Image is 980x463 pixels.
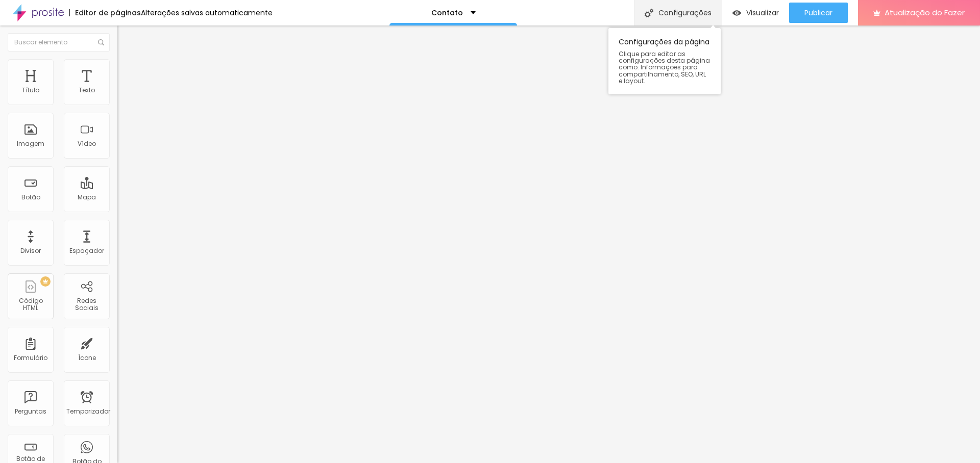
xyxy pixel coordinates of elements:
[804,8,832,18] font: Publicar
[8,33,110,52] input: Buscar elemento
[141,8,273,18] font: Alterações salvas automaticamente
[658,8,712,18] font: Configurações
[21,193,40,201] font: Botão
[98,39,104,45] img: Ícone
[619,49,710,85] font: Clique para editar as configurações desta página como: Informações para compartilhamento, SEO, UR...
[19,296,43,312] font: Código HTML
[17,139,44,148] font: Imagem
[431,8,463,18] font: Contato
[14,353,47,362] font: Formulário
[22,86,39,94] font: Título
[20,246,41,255] font: Divisor
[722,3,789,23] button: Visualizar
[732,9,741,17] img: view-1.svg
[885,7,965,18] font: Atualização do Fazer
[75,8,141,18] font: Editor de páginas
[78,193,96,201] font: Mapa
[619,37,709,47] font: Configurações da página
[78,353,96,362] font: Ícone
[66,407,110,416] font: Temporizador
[69,246,104,255] font: Espaçador
[645,9,653,17] img: Ícone
[78,139,96,148] font: Vídeo
[117,25,980,463] iframe: Editor
[75,296,99,312] font: Redes Sociais
[79,86,95,94] font: Texto
[746,8,779,18] font: Visualizar
[15,407,46,416] font: Perguntas
[789,3,848,23] button: Publicar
